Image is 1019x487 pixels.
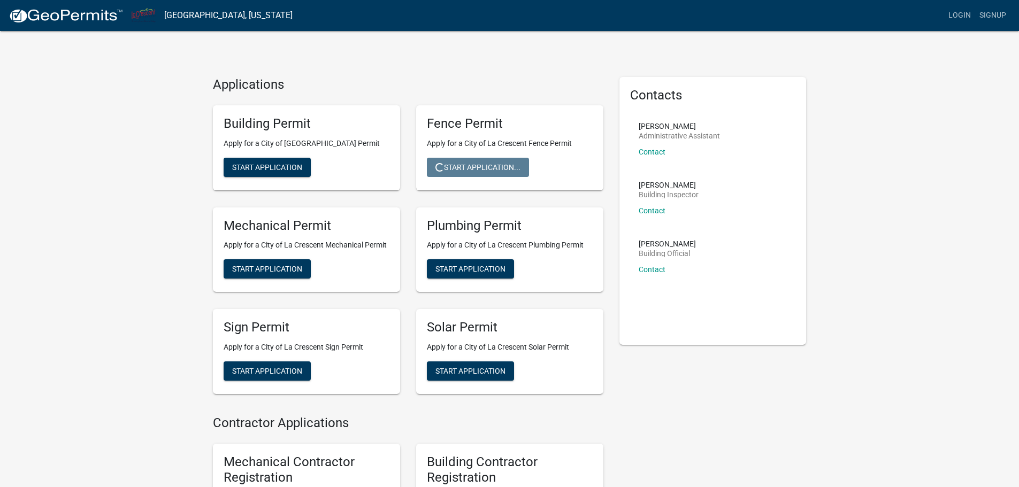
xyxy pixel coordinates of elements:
a: Login [944,5,975,26]
a: Signup [975,5,1010,26]
a: [GEOGRAPHIC_DATA], [US_STATE] [164,6,293,25]
h5: Contacts [630,88,796,103]
p: Apply for a City of La Crescent Fence Permit [427,138,593,149]
p: Apply for a City of La Crescent Solar Permit [427,342,593,353]
p: Building Inspector [639,191,699,198]
button: Start Application... [427,158,529,177]
span: Start Application [435,367,505,375]
a: Contact [639,148,665,156]
a: Contact [639,206,665,215]
h5: Plumbing Permit [427,218,593,234]
button: Start Application [224,259,311,279]
h5: Fence Permit [427,116,593,132]
button: Start Application [224,158,311,177]
span: Start Application [232,265,302,273]
span: Start Application... [435,163,520,171]
p: Administrative Assistant [639,132,720,140]
button: Start Application [224,361,311,381]
p: Apply for a City of La Crescent Mechanical Permit [224,239,389,251]
h4: Contractor Applications [213,415,603,431]
h5: Mechanical Contractor Registration [224,454,389,485]
p: Apply for a City of La Crescent Plumbing Permit [427,239,593,251]
h5: Building Contractor Registration [427,454,593,485]
p: Apply for a City of [GEOGRAPHIC_DATA] Permit [224,138,389,149]
button: Start Application [427,361,514,381]
h4: Applications [213,77,603,92]
p: Apply for a City of La Crescent Sign Permit [224,342,389,353]
button: Start Application [427,259,514,279]
p: [PERSON_NAME] [639,181,699,189]
p: [PERSON_NAME] [639,122,720,130]
h5: Mechanical Permit [224,218,389,234]
p: [PERSON_NAME] [639,240,696,248]
img: City of La Crescent, Minnesota [132,8,156,22]
h5: Building Permit [224,116,389,132]
h5: Solar Permit [427,320,593,335]
span: Start Application [232,367,302,375]
a: Contact [639,265,665,274]
span: Start Application [435,265,505,273]
h5: Sign Permit [224,320,389,335]
p: Building Official [639,250,696,257]
span: Start Application [232,163,302,171]
wm-workflow-list-section: Applications [213,77,603,403]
